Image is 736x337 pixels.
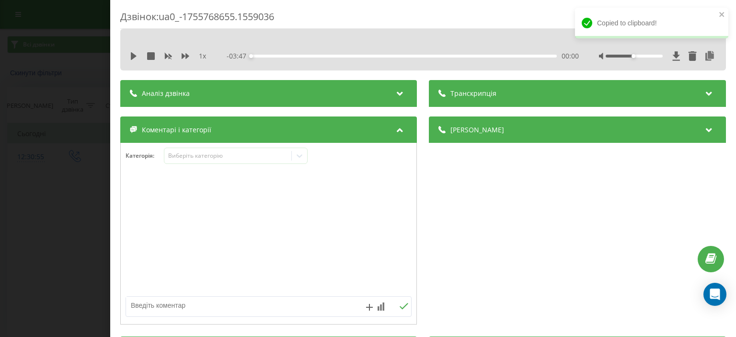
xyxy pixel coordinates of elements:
[451,89,497,98] span: Транскрипція
[719,11,725,20] button: close
[120,10,726,29] div: Дзвінок : ua0_-1755768655.1559036
[562,51,579,61] span: 00:00
[168,152,288,160] div: Виберіть категорію
[199,51,206,61] span: 1 x
[142,125,211,135] span: Коментарі і категорії
[451,125,505,135] span: [PERSON_NAME]
[126,152,164,159] h4: Категорія :
[575,8,728,38] div: Copied to clipboard!
[142,89,190,98] span: Аналіз дзвінка
[227,51,252,61] span: - 03:47
[632,54,635,58] div: Accessibility label
[703,283,726,306] div: Open Intercom Messenger
[250,54,253,58] div: Accessibility label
